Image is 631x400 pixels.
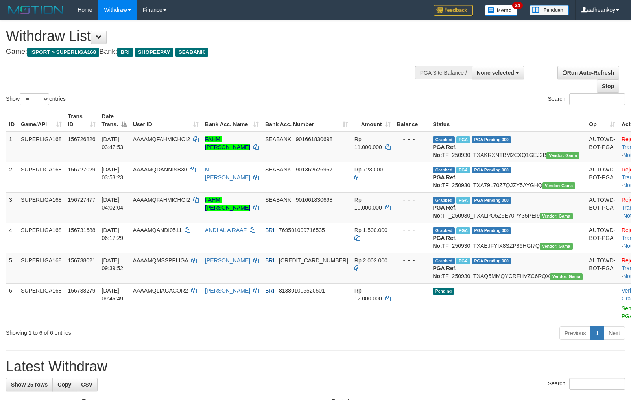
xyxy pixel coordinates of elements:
[433,235,456,249] b: PGA Ref. No:
[397,135,427,143] div: - - -
[11,382,48,388] span: Show 25 rows
[296,197,332,203] span: Copy 901661830698 to clipboard
[540,243,573,250] span: Vendor URL: https://trx31.1velocity.biz
[205,257,250,264] a: [PERSON_NAME]
[415,66,472,79] div: PGA Site Balance /
[597,79,619,93] a: Stop
[430,223,586,253] td: TF_250930_TXAEJFYIX8SZP86HGI7Q
[354,136,382,150] span: Rp 11.000.000
[18,162,65,192] td: SUPERLIGA168
[6,359,625,374] h1: Latest Withdraw
[296,166,332,173] span: Copy 901362626957 to clipboard
[68,197,96,203] span: 156727477
[6,162,18,192] td: 2
[394,109,430,132] th: Balance
[456,227,470,234] span: Marked by aafromsomean
[52,378,76,391] a: Copy
[205,136,250,150] a: FAHMI [PERSON_NAME]
[279,257,348,264] span: Copy 181201001308506 to clipboard
[205,197,250,211] a: FAHMI [PERSON_NAME]
[530,5,569,15] img: panduan.png
[6,28,413,44] h1: Withdraw List
[265,197,291,203] span: SEABANK
[354,257,387,264] span: Rp 2.002.000
[433,205,456,219] b: PGA Ref. No:
[433,144,456,158] b: PGA Ref. No:
[586,109,618,132] th: Op: activate to sort column ascending
[6,378,53,391] a: Show 25 rows
[586,253,618,283] td: AUTOWD-BOT-PGA
[102,136,124,150] span: [DATE] 03:47:53
[397,287,427,295] div: - - -
[397,256,427,264] div: - - -
[6,132,18,162] td: 1
[472,227,511,234] span: PGA Pending
[512,2,523,9] span: 34
[472,167,511,173] span: PGA Pending
[433,227,455,234] span: Grabbed
[433,258,455,264] span: Grabbed
[65,109,99,132] th: Trans ID: activate to sort column ascending
[6,326,257,337] div: Showing 1 to 6 of 6 entries
[456,197,470,204] span: Marked by aafandaneth
[433,136,455,143] span: Grabbed
[81,382,92,388] span: CSV
[265,227,274,233] span: BRI
[548,378,625,390] label: Search:
[265,136,291,142] span: SEABANK
[18,132,65,162] td: SUPERLIGA168
[262,109,351,132] th: Bank Acc. Number: activate to sort column ascending
[18,223,65,253] td: SUPERLIGA168
[397,166,427,173] div: - - -
[68,227,96,233] span: 156731688
[133,257,188,264] span: AAAAMQMSSPPLIGA
[456,258,470,264] span: Marked by aafheankoy
[6,253,18,283] td: 5
[434,5,473,16] img: Feedback.jpg
[603,326,625,340] a: Next
[586,223,618,253] td: AUTOWD-BOT-PGA
[18,253,65,283] td: SUPERLIGA168
[557,66,619,79] a: Run Auto-Refresh
[472,258,511,264] span: PGA Pending
[135,48,173,57] span: SHOPEEPAY
[18,109,65,132] th: Game/API: activate to sort column ascending
[433,265,456,279] b: PGA Ref. No:
[430,192,586,223] td: TF_250930_TXALPO5Z5E70PY35PEI9
[279,288,325,294] span: Copy 813801005520501 to clipboard
[27,48,99,57] span: ISPORT > SUPERLIGA168
[102,288,124,302] span: [DATE] 09:46:49
[57,382,71,388] span: Copy
[548,93,625,105] label: Search:
[354,288,382,302] span: Rp 12.000.000
[205,227,247,233] a: ANDI AL A RAAF
[102,257,124,271] span: [DATE] 09:39:52
[433,288,454,295] span: Pending
[18,283,65,323] td: SUPERLIGA168
[117,48,133,57] span: BRI
[68,136,96,142] span: 156726826
[351,109,394,132] th: Amount: activate to sort column ascending
[205,288,250,294] a: [PERSON_NAME]
[546,152,579,159] span: Vendor URL: https://trx31.1velocity.biz
[6,4,66,16] img: MOTION_logo.png
[397,196,427,204] div: - - -
[6,223,18,253] td: 4
[6,93,66,105] label: Show entries
[102,197,124,211] span: [DATE] 04:02:04
[68,257,96,264] span: 156738021
[133,288,188,294] span: AAAAMQLIAGACOR2
[265,288,274,294] span: BRI
[569,93,625,105] input: Search:
[433,167,455,173] span: Grabbed
[76,378,98,391] a: CSV
[354,197,382,211] span: Rp 10.000.000
[20,93,49,105] select: Showentries
[586,192,618,223] td: AUTOWD-BOT-PGA
[265,166,291,173] span: SEABANK
[18,192,65,223] td: SUPERLIGA168
[99,109,130,132] th: Date Trans.: activate to sort column descending
[130,109,202,132] th: User ID: activate to sort column ascending
[102,227,124,241] span: [DATE] 06:17:29
[279,227,325,233] span: Copy 769501009716535 to clipboard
